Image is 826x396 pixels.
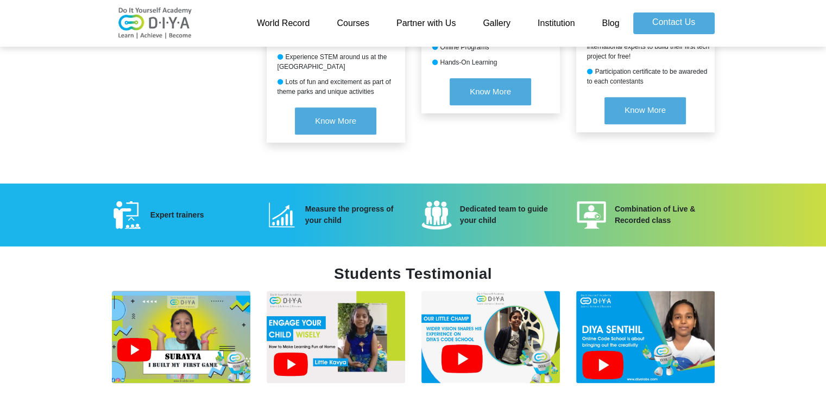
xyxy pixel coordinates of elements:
[421,42,560,52] div: Offline Programs
[243,12,324,34] a: World Record
[267,77,405,97] div: Lots of fun and excitement as part of theme parks and unique activities
[295,102,376,143] a: Know More
[450,73,531,113] a: Know More
[383,12,469,34] a: Partner with Us
[297,203,413,226] div: Measure the progress of your child
[315,116,356,125] span: Know More
[112,291,250,383] img: surya.jpg
[604,97,686,124] button: Know More
[470,87,511,96] span: Know More
[104,263,723,285] div: Students Testimonial
[625,105,666,114] span: Know More
[421,58,560,67] div: Hands-On Learning
[576,67,715,86] div: Participation certificate to be awareded to each contestants
[267,200,297,230] img: 2.svg
[524,12,588,34] a: Institution
[323,12,383,34] a: Courses
[588,12,633,34] a: Blog
[267,291,405,383] img: kavya.jpg
[421,291,560,383] img: ishan.jpg
[112,200,142,230] img: 1.svg
[607,203,723,226] div: Combination of Live & Recorded class
[469,12,524,34] a: Gallery
[112,7,199,40] img: logo-v2.png
[267,52,405,72] div: Experience STEM around us at the [GEOGRAPHIC_DATA]
[295,107,376,135] button: Know More
[452,203,568,226] div: Dedicated team to guide your child
[576,291,715,383] img: senthil.jpg
[633,12,715,34] a: Contact Us
[421,200,452,230] img: 3.svg
[576,200,607,230] img: 4.svg
[142,209,258,221] div: Expert trainers
[450,78,531,105] button: Know More
[604,92,686,132] a: Know More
